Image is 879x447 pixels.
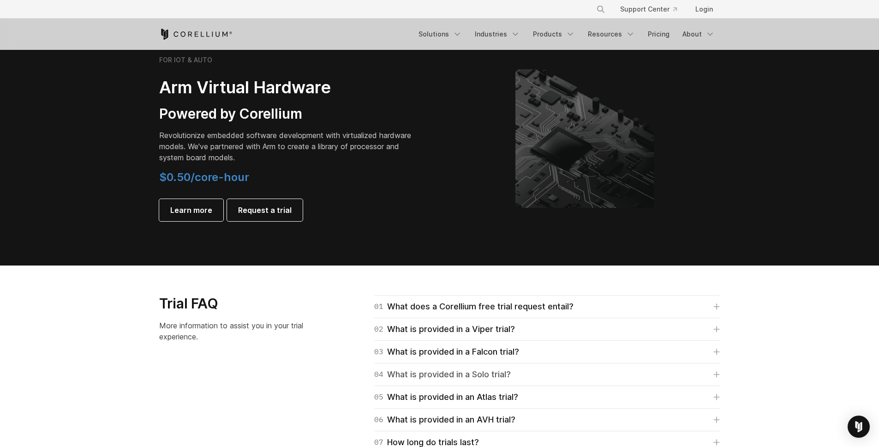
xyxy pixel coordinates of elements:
button: Search [592,1,609,18]
a: Industries [469,26,526,42]
a: 06What is provided in an AVH trial? [374,413,720,426]
a: Learn more [159,199,223,221]
div: What is provided in a Viper trial? [374,323,515,336]
div: What does a Corellium free trial request entail? [374,300,574,313]
span: 03 [374,345,383,358]
a: Products [527,26,580,42]
h3: Trial FAQ [159,295,321,313]
p: Revolutionize embedded software development with virtualized hardware models. We've partnered wit... [159,130,418,163]
a: 02What is provided in a Viper trial? [374,323,720,336]
span: 05 [374,391,383,404]
a: 01What does a Corellium free trial request entail? [374,300,720,313]
div: What is provided in an Atlas trial? [374,391,518,404]
h3: Powered by Corellium [159,105,418,123]
span: 02 [374,323,383,336]
span: $0.50/core-hour [159,170,249,184]
h6: FOR IOT & AUTO [159,56,212,64]
a: 04What is provided in a Solo trial? [374,368,720,381]
div: Open Intercom Messenger [848,416,870,438]
a: Login [688,1,720,18]
a: Pricing [642,26,675,42]
img: Corellium's ARM Virtual Hardware Platform [515,69,654,208]
a: 03What is provided in a Falcon trial? [374,345,720,358]
span: Learn more [170,205,212,216]
a: Solutions [413,26,467,42]
a: Resources [582,26,640,42]
a: Support Center [613,1,684,18]
a: About [677,26,720,42]
div: What is provided in a Falcon trial? [374,345,519,358]
div: What is provided in a Solo trial? [374,368,511,381]
a: Corellium Home [159,29,233,40]
span: 01 [374,300,383,313]
div: Navigation Menu [413,26,720,42]
a: Request a trial [227,199,303,221]
div: Navigation Menu [585,1,720,18]
span: 06 [374,413,383,426]
div: What is provided in an AVH trial? [374,413,515,426]
h2: Arm Virtual Hardware [159,77,418,98]
a: 05What is provided in an Atlas trial? [374,391,720,404]
span: Request a trial [238,205,292,216]
p: More information to assist you in your trial experience. [159,320,321,342]
span: 04 [374,368,383,381]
